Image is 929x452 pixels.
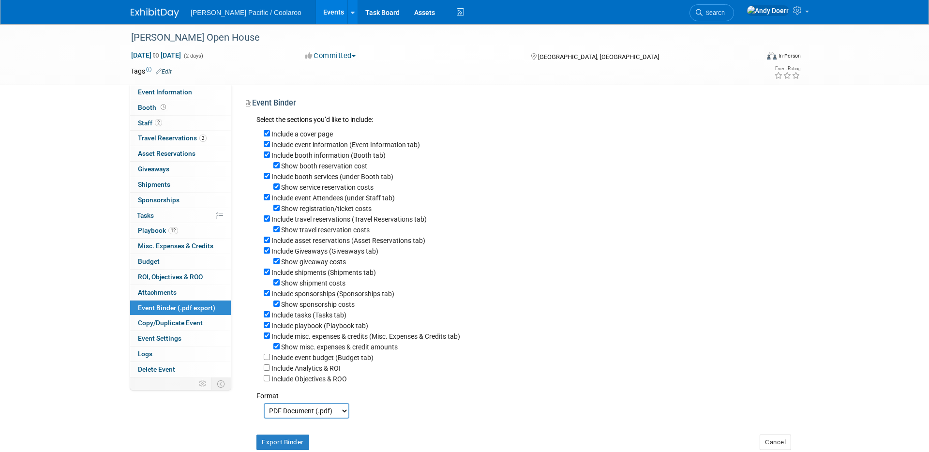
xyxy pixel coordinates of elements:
[138,104,168,111] span: Booth
[131,66,172,76] td: Tags
[199,135,207,142] span: 2
[271,215,427,223] label: Include travel reservations (Travel Reservations tab)
[130,223,231,238] a: Playbook12
[271,173,393,181] label: Include booth services (under Booth tab)
[256,384,791,401] div: Format
[138,350,152,358] span: Logs
[138,365,175,373] span: Delete Event
[130,162,231,177] a: Giveaways
[183,53,203,59] span: (2 days)
[130,146,231,161] a: Asset Reservations
[138,226,178,234] span: Playbook
[195,377,211,390] td: Personalize Event Tab Strip
[131,51,181,60] span: [DATE] [DATE]
[156,68,172,75] a: Edit
[271,364,341,372] label: Include Analytics & ROI
[130,239,231,254] a: Misc. Expenses & Credits
[130,131,231,146] a: Travel Reservations2
[538,53,659,60] span: [GEOGRAPHIC_DATA], [GEOGRAPHIC_DATA]
[137,211,154,219] span: Tasks
[191,9,301,16] span: [PERSON_NAME] Pacific / Coolaroo
[130,100,231,115] a: Booth
[130,177,231,192] a: Shipments
[130,254,231,269] a: Budget
[281,301,355,308] label: Show sponsorship costs
[130,193,231,208] a: Sponsorships
[151,51,161,59] span: to
[159,104,168,111] span: Booth not reserved yet
[778,52,801,60] div: In-Person
[138,334,181,342] span: Event Settings
[168,227,178,234] span: 12
[281,258,346,266] label: Show giveaway costs
[138,196,180,204] span: Sponsorships
[130,331,231,346] a: Event Settings
[281,226,370,234] label: Show travel reservation costs
[271,354,374,362] label: Include event budget (Budget tab)
[211,377,231,390] td: Toggle Event Tabs
[138,119,162,127] span: Staff
[138,150,195,157] span: Asset Reservations
[703,9,725,16] span: Search
[130,85,231,100] a: Event Information
[155,119,162,126] span: 2
[138,134,207,142] span: Travel Reservations
[130,301,231,316] a: Event Binder (.pdf export)
[131,8,179,18] img: ExhibitDay
[130,208,231,223] a: Tasks
[271,269,376,276] label: Include shipments (Shipments tab)
[130,285,231,300] a: Attachments
[281,343,398,351] label: Show misc. expenses & credit amounts
[138,88,192,96] span: Event Information
[256,435,309,450] button: Export Binder
[281,183,374,191] label: Show service reservation costs
[271,247,378,255] label: Include Giveaways (Giveaways tab)
[271,311,346,319] label: Include tasks (Tasks tab)
[138,288,177,296] span: Attachments
[767,52,777,60] img: Format-Inperson.png
[271,322,368,330] label: Include playbook (Playbook tab)
[271,375,347,383] label: Include Objectives & ROO
[701,50,801,65] div: Event Format
[138,165,169,173] span: Giveaways
[271,332,460,340] label: Include misc. expenses & credits (Misc. Expenses & Credits tab)
[130,116,231,131] a: Staff2
[138,242,213,250] span: Misc. Expenses & Credits
[747,5,789,16] img: Andy Doerr
[271,130,333,138] label: Include a cover page
[138,304,215,312] span: Event Binder (.pdf export)
[689,4,734,21] a: Search
[138,273,203,281] span: ROI, Objectives & ROO
[281,205,372,212] label: Show registration/ticket costs
[774,66,800,71] div: Event Rating
[246,98,791,112] div: Event Binder
[130,270,231,285] a: ROI, Objectives & ROO
[271,237,425,244] label: Include asset reservations (Asset Reservations tab)
[302,51,360,61] button: Committed
[760,435,791,450] button: Cancel
[281,162,367,170] label: Show booth reservation cost
[138,181,170,188] span: Shipments
[271,290,394,298] label: Include sponsorships (Sponsorships tab)
[130,316,231,331] a: Copy/Duplicate Event
[256,115,791,126] div: Select the sections you''d like to include:
[130,347,231,362] a: Logs
[271,151,386,159] label: Include booth information (Booth tab)
[138,257,160,265] span: Budget
[271,194,395,202] label: Include event Attendees (under Staff tab)
[271,141,420,149] label: Include event information (Event Information tab)
[130,362,231,377] a: Delete Event
[281,279,345,287] label: Show shipment costs
[138,319,203,327] span: Copy/Duplicate Event
[128,29,744,46] div: [PERSON_NAME] Open House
